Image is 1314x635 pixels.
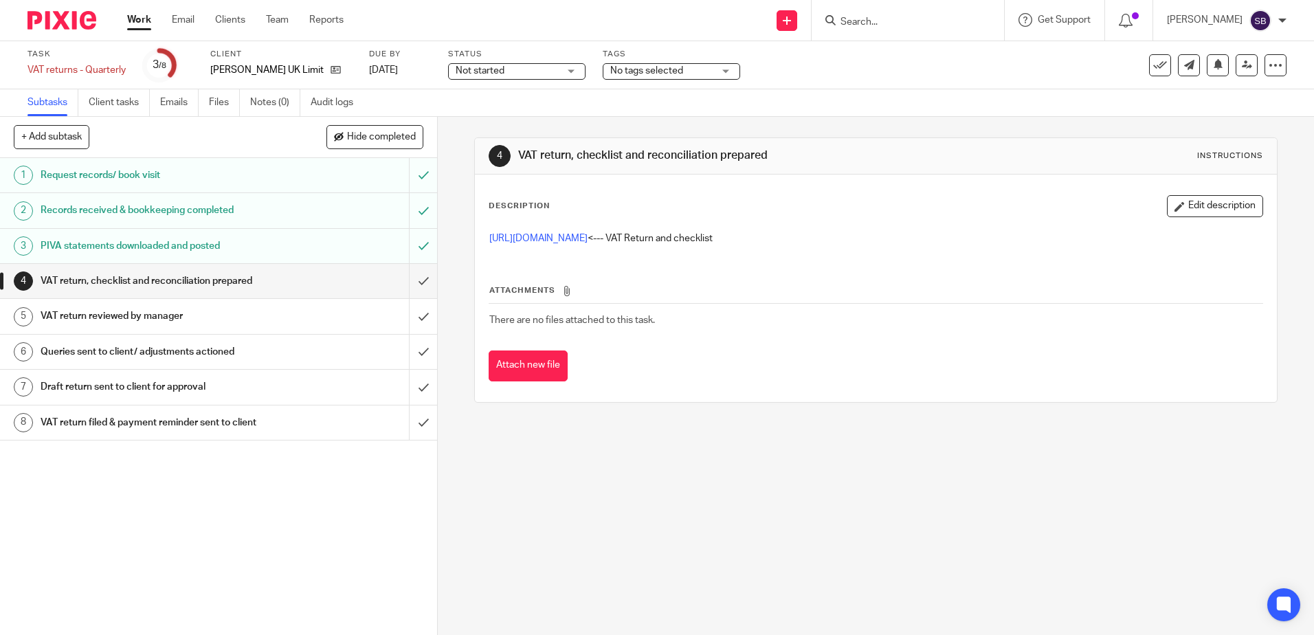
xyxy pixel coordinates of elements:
span: Attachments [489,287,555,294]
div: 2 [14,201,33,221]
a: Reports [309,13,344,27]
label: Task [27,49,126,60]
a: Email [172,13,194,27]
a: Notes (0) [250,89,300,116]
a: Client tasks [89,89,150,116]
button: Attach new file [489,350,568,381]
a: Team [266,13,289,27]
div: 4 [14,271,33,291]
span: [DATE] [369,65,398,75]
label: Status [448,49,586,60]
img: svg%3E [1249,10,1271,32]
input: Search [839,16,963,29]
a: Files [209,89,240,116]
button: Edit description [1167,195,1263,217]
div: 7 [14,377,33,397]
h1: PIVA statements downloaded and posted [41,236,277,256]
div: 3 [14,236,33,256]
label: Client [210,49,352,60]
div: 6 [14,342,33,361]
h1: VAT return filed & payment reminder sent to client [41,412,277,433]
h1: Draft return sent to client for approval [41,377,277,397]
h1: VAT return, checklist and reconciliation prepared [518,148,905,163]
p: [PERSON_NAME] [1167,13,1243,27]
p: <--- VAT Return and checklist [489,232,1262,245]
div: Instructions [1197,151,1263,161]
a: Audit logs [311,89,364,116]
label: Due by [369,49,431,60]
h1: Records received & bookkeeping completed [41,200,277,221]
button: Hide completed [326,125,423,148]
div: VAT returns - Quarterly [27,63,126,77]
span: No tags selected [610,66,683,76]
a: Clients [215,13,245,27]
a: [URL][DOMAIN_NAME] [489,234,588,243]
span: There are no files attached to this task. [489,315,655,325]
div: 5 [14,307,33,326]
a: Subtasks [27,89,78,116]
h1: Queries sent to client/ adjustments actioned [41,342,277,362]
p: [PERSON_NAME] UK Limited [210,63,324,77]
span: Hide completed [347,132,416,143]
h1: VAT return reviewed by manager [41,306,277,326]
a: Work [127,13,151,27]
h1: Request records/ book visit [41,165,277,186]
span: Get Support [1038,15,1091,25]
span: Not started [456,66,504,76]
h1: VAT return, checklist and reconciliation prepared [41,271,277,291]
div: 4 [489,145,511,167]
div: 3 [153,57,166,73]
small: /8 [159,62,166,69]
img: Pixie [27,11,96,30]
p: Description [489,201,550,212]
label: Tags [603,49,740,60]
div: 8 [14,413,33,432]
div: 1 [14,166,33,185]
button: + Add subtask [14,125,89,148]
a: Emails [160,89,199,116]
